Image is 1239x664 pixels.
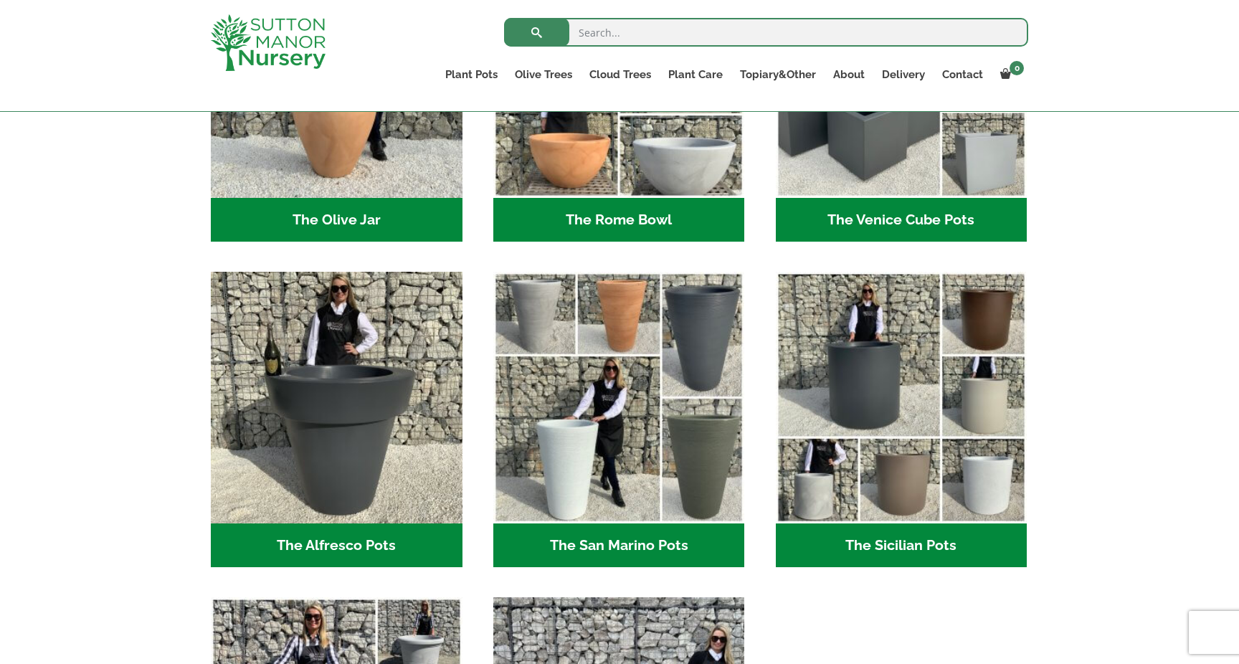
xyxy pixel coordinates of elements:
[825,65,873,85] a: About
[211,272,462,567] a: Visit product category The Alfresco Pots
[776,523,1027,568] h2: The Sicilian Pots
[776,198,1027,242] h2: The Venice Cube Pots
[493,198,745,242] h2: The Rome Bowl
[934,65,992,85] a: Contact
[504,18,1028,47] input: Search...
[211,523,462,568] h2: The Alfresco Pots
[1010,61,1024,75] span: 0
[493,272,745,523] img: The San Marino Pots
[211,272,462,523] img: The Alfresco Pots
[211,14,326,71] img: logo
[660,65,731,85] a: Plant Care
[581,65,660,85] a: Cloud Trees
[776,272,1027,567] a: Visit product category The Sicilian Pots
[731,65,825,85] a: Topiary&Other
[506,65,581,85] a: Olive Trees
[992,65,1028,85] a: 0
[493,523,745,568] h2: The San Marino Pots
[211,198,462,242] h2: The Olive Jar
[437,65,506,85] a: Plant Pots
[776,272,1027,523] img: The Sicilian Pots
[493,272,745,567] a: Visit product category The San Marino Pots
[873,65,934,85] a: Delivery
